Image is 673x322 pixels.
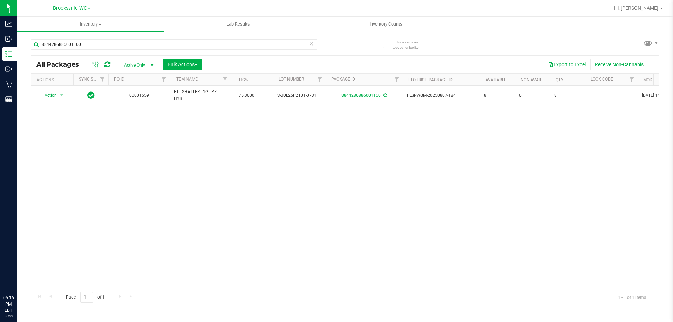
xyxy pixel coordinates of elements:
[217,21,259,27] span: Lab Results
[235,90,258,101] span: 75.3000
[38,90,57,100] span: Action
[5,20,12,27] inline-svg: Analytics
[314,74,326,85] a: Filter
[391,74,403,85] a: Filter
[168,62,197,67] span: Bulk Actions
[554,92,581,99] span: 8
[219,74,231,85] a: Filter
[158,74,170,85] a: Filter
[591,77,613,82] a: Lock Code
[164,17,312,32] a: Lab Results
[174,89,227,102] span: FT - SHATTER - 1G - PZT - HYB
[556,77,563,82] a: Qty
[5,35,12,42] inline-svg: Inbound
[5,66,12,73] inline-svg: Outbound
[36,77,70,82] div: Actions
[87,90,95,100] span: In Sync
[129,93,149,98] a: 00001559
[60,292,110,303] span: Page of 1
[3,295,14,314] p: 05:16 PM EDT
[53,5,87,11] span: Brooksville WC
[312,17,460,32] a: Inventory Counts
[484,92,511,99] span: 8
[341,93,381,98] a: 8844286886001160
[309,39,314,48] span: Clear
[612,292,652,302] span: 1 - 1 of 1 items
[521,77,552,82] a: Non-Available
[97,74,108,85] a: Filter
[393,40,428,50] span: Include items not tagged for facility
[331,77,355,82] a: Package ID
[382,93,387,98] span: Sync from Compliance System
[17,21,164,27] span: Inventory
[543,59,590,70] button: Export to Excel
[485,77,507,82] a: Available
[3,314,14,319] p: 08/23
[175,77,198,82] a: Item Name
[79,77,106,82] a: Sync Status
[5,81,12,88] inline-svg: Retail
[5,96,12,103] inline-svg: Reports
[277,92,321,99] span: S-JUL25PZT01-0731
[114,77,124,82] a: PO ID
[31,39,317,50] input: Search Package ID, Item Name, SKU, Lot or Part Number...
[407,92,476,99] span: FLSRWGM-20250807-184
[5,50,12,57] inline-svg: Inventory
[7,266,28,287] iframe: Resource center
[17,17,164,32] a: Inventory
[80,292,93,303] input: 1
[614,5,660,11] span: Hi, [PERSON_NAME]!
[36,61,86,68] span: All Packages
[237,77,248,82] a: THC%
[279,77,304,82] a: Lot Number
[163,59,202,70] button: Bulk Actions
[57,90,66,100] span: select
[360,21,412,27] span: Inventory Counts
[519,92,546,99] span: 0
[408,77,453,82] a: Flourish Package ID
[590,59,648,70] button: Receive Non-Cannabis
[626,74,638,85] a: Filter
